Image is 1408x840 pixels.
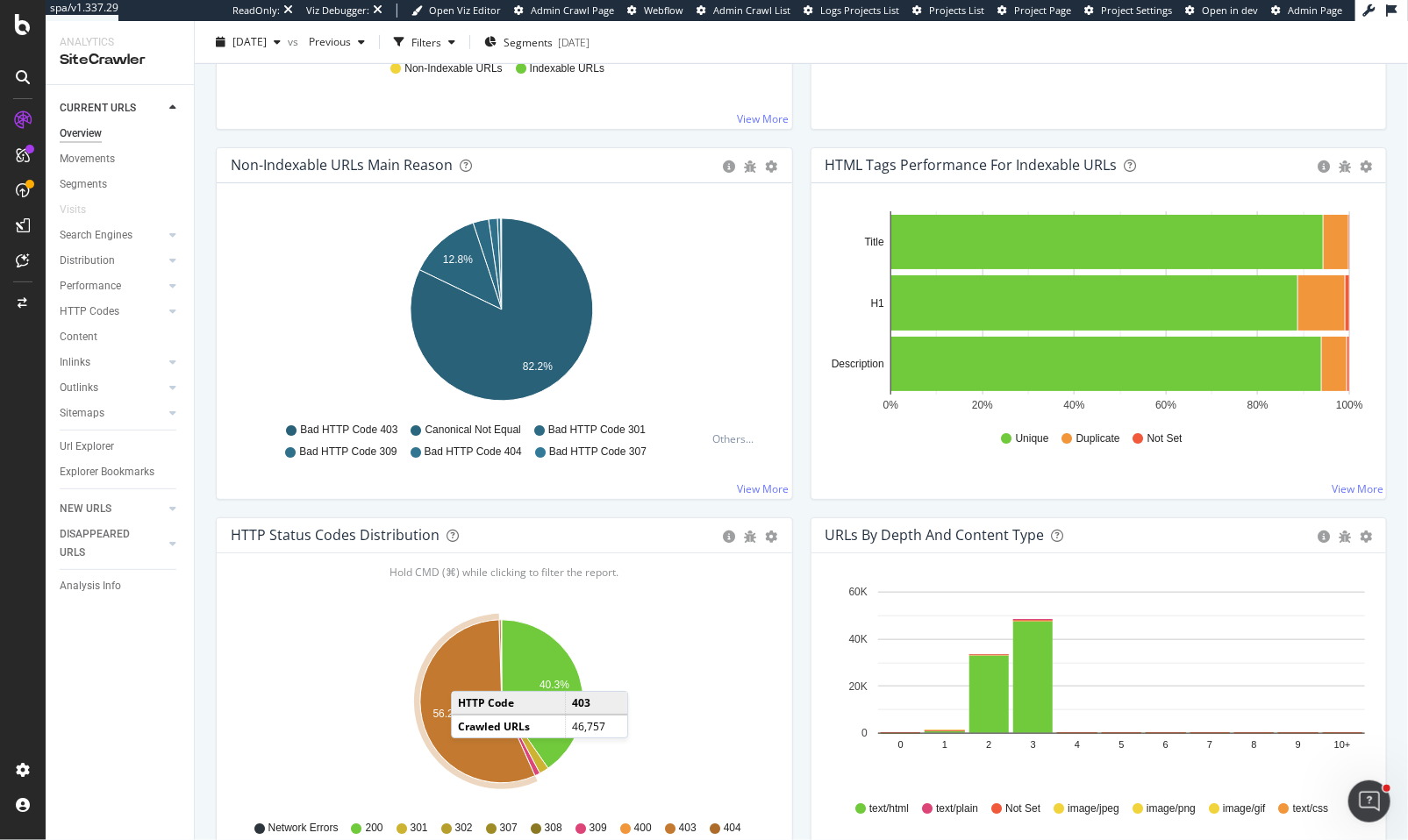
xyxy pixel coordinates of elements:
[60,577,182,595] a: Analysis Info
[231,211,772,415] svg: A chart.
[566,715,627,737] td: 46,757
[500,821,518,836] span: 307
[644,4,683,17] span: Webflow
[452,715,566,737] td: Crawled URLs
[60,35,180,50] div: Analytics
[60,252,115,270] div: Distribution
[60,438,114,456] div: Url Explorer
[60,353,90,372] div: Inlinks
[1348,780,1390,822] iframe: Intercom live chat
[60,404,104,423] div: Sitemaps
[1360,530,1372,543] div: gear
[1332,481,1383,496] a: View More
[679,821,697,836] span: 403
[231,609,772,813] svg: A chart.
[1318,530,1330,543] div: circle-info
[1360,160,1372,173] div: gear
[738,481,790,496] a: View More
[60,175,182,194] a: Segments
[1318,160,1330,173] div: circle-info
[404,61,502,76] span: Non-Indexable URLs
[60,404,164,423] a: Sitemaps
[231,156,453,174] div: Non-Indexable URLs Main Reason
[1162,739,1168,750] text: 6
[477,28,597,56] button: Segments[DATE]
[820,4,899,17] span: Logs Projects List
[60,277,164,295] a: Performance
[1339,160,1351,173] div: bug
[826,581,1367,785] svg: A chart.
[231,526,440,544] div: HTTP Status Codes Distribution
[1247,399,1268,411] text: 80%
[826,211,1367,415] svg: A chart.
[60,150,182,168] a: Movements
[60,463,154,481] div: Explorer Bookmarks
[425,445,522,459] span: Bad HTTP Code 404
[302,34,351,49] span: Previous
[864,236,884,248] text: Title
[60,99,164,117] a: CURRENT URLS
[738,111,790,126] a: View More
[411,821,428,836] span: 301
[1075,739,1080,750] text: 4
[897,739,903,750] text: 0
[443,253,473,266] text: 12.8%
[590,821,607,836] span: 309
[1119,739,1124,750] text: 5
[60,226,132,245] div: Search Engines
[1207,739,1212,750] text: 7
[972,399,993,411] text: 20%
[1295,739,1300,750] text: 9
[60,328,97,346] div: Content
[1223,801,1266,816] span: image/gif
[912,4,984,18] a: Projects List
[1084,4,1172,18] a: Project Settings
[549,445,647,459] span: Bad HTTP Code 307
[60,201,86,219] div: Visits
[60,150,115,168] div: Movements
[1202,4,1258,17] span: Open in dev
[883,399,898,411] text: 0%
[232,4,280,18] div: ReadOnly:
[1251,739,1256,750] text: 8
[60,500,111,518] div: NEW URLS
[387,28,462,56] button: Filters
[60,277,121,295] div: Performance
[531,4,614,17] span: Admin Crawl Page
[826,156,1118,174] div: HTML Tags Performance for Indexable URLs
[60,328,182,346] a: Content
[504,34,553,49] span: Segments
[936,801,978,816] span: text/plain
[929,4,984,17] span: Projects List
[302,28,372,56] button: Previous
[1076,431,1120,446] span: Duplicate
[60,379,98,397] div: Outlinks
[514,4,614,18] a: Admin Crawl Page
[429,4,501,17] span: Open Viz Editor
[530,61,604,76] span: Indexable URLs
[941,739,947,750] text: 1
[869,801,909,816] span: text/html
[523,361,553,374] text: 82.2%
[1271,4,1342,18] a: Admin Page
[724,530,736,543] div: circle-info
[558,34,590,49] div: [DATE]
[1155,399,1176,411] text: 60%
[1185,4,1258,18] a: Open in dev
[766,530,778,543] div: gear
[1336,399,1363,411] text: 100%
[1101,4,1172,17] span: Project Settings
[1014,4,1071,17] span: Project Page
[209,28,288,56] button: [DATE]
[288,34,302,49] span: vs
[60,577,121,595] div: Analysis Info
[766,160,778,173] div: gear
[724,821,741,836] span: 404
[60,438,182,456] a: Url Explorer
[60,353,164,372] a: Inlinks
[60,463,182,481] a: Explorer Bookmarks
[1293,801,1329,816] span: text/css
[60,303,164,321] a: HTTP Codes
